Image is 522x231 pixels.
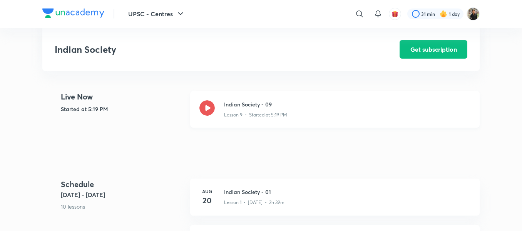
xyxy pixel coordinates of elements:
h4: Schedule [61,179,184,190]
img: Company Logo [42,8,104,18]
p: Lesson 1 • [DATE] • 2h 39m [224,199,284,206]
h5: [DATE] - [DATE] [61,190,184,199]
h5: Started at 5:19 PM [61,105,184,113]
p: 10 lessons [61,202,184,211]
button: avatar [389,8,401,20]
a: Aug20Indian Society - 01Lesson 1 • [DATE] • 2h 39m [190,179,480,225]
a: Indian Society - 09Lesson 9 • Started at 5:19 PM [190,91,480,137]
img: streak [440,10,447,18]
h4: Live Now [61,91,184,103]
h3: Indian Society - 01 [224,188,470,196]
a: Company Logo [42,8,104,20]
h6: Aug [199,188,215,195]
img: Yudhishthir [467,7,480,20]
button: UPSC - Centres [124,6,190,22]
p: Lesson 9 • Started at 5:19 PM [224,111,287,118]
button: Get subscription [400,40,467,59]
img: avatar [391,10,398,17]
h3: Indian Society - 09 [224,100,470,108]
h3: Indian Society [55,44,356,55]
h4: 20 [199,195,215,206]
